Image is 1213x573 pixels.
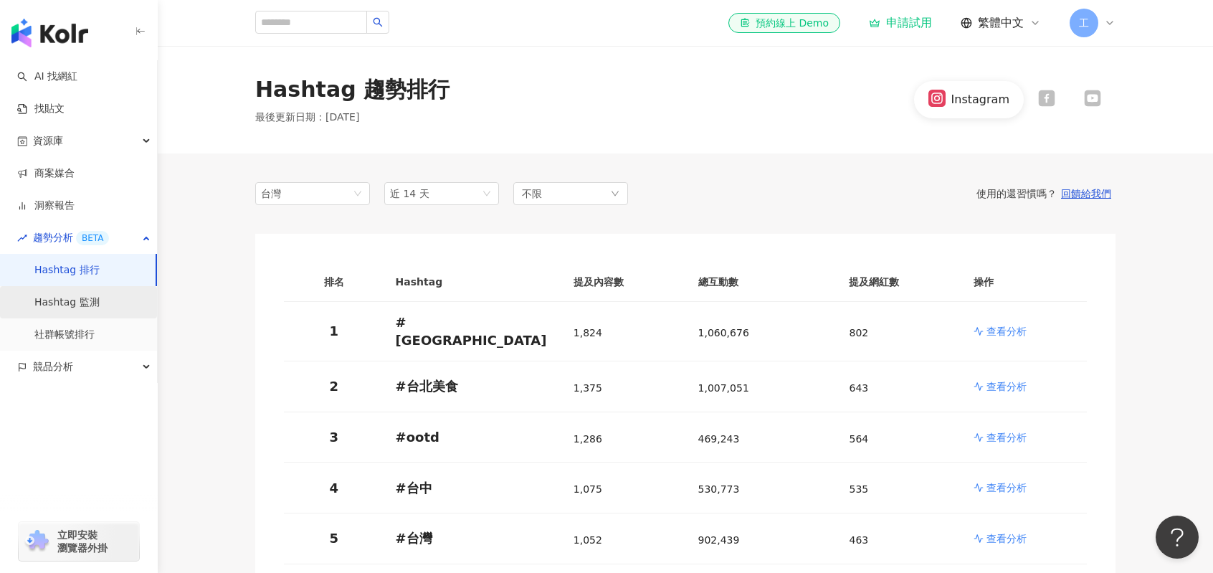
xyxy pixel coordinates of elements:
[850,483,869,495] span: 535
[986,480,1027,495] p: 查看分析
[628,187,1116,200] div: 使用的還習慣嗎？
[295,428,373,446] p: 3
[698,433,740,445] span: 469,243
[574,327,602,338] span: 1,824
[974,379,1075,394] a: 查看分析
[396,313,551,349] p: # [GEOGRAPHIC_DATA]
[986,430,1027,445] p: 查看分析
[396,428,551,446] p: # ootd
[1156,516,1199,559] iframe: Help Scout Beacon - Open
[295,377,373,395] p: 2
[284,262,384,302] th: 排名
[698,327,749,338] span: 1,060,676
[295,322,373,340] p: 1
[17,102,65,116] a: 找貼文
[23,530,51,553] img: chrome extension
[396,529,551,547] p: # 台灣
[33,222,109,254] span: 趨勢分析
[34,328,95,342] a: 社群帳號排行
[11,19,88,47] img: logo
[962,262,1087,302] th: 操作
[986,531,1027,546] p: 查看分析
[687,262,838,302] th: 總互動數
[295,479,373,497] p: 4
[574,382,602,394] span: 1,375
[574,433,602,445] span: 1,286
[974,324,1075,338] a: 查看分析
[850,382,869,394] span: 643
[373,17,383,27] span: search
[1079,15,1089,31] span: 工
[974,430,1075,445] a: 查看分析
[255,110,449,125] p: 最後更新日期 ： [DATE]
[562,262,687,302] th: 提及內容數
[850,534,869,546] span: 463
[986,379,1027,394] p: 查看分析
[33,125,63,157] span: 資源庫
[17,70,77,84] a: searchAI 找網紅
[728,13,840,33] a: 預約線上 Demo
[986,324,1027,338] p: 查看分析
[1057,187,1116,200] button: 回饋給我們
[978,15,1024,31] span: 繁體中文
[698,382,749,394] span: 1,007,051
[837,262,962,302] th: 提及網紅數
[850,433,869,445] span: 564
[17,166,75,181] a: 商案媒合
[33,351,73,383] span: 競品分析
[951,92,1009,108] div: Instagram
[974,531,1075,546] a: 查看分析
[698,483,740,495] span: 530,773
[19,522,139,561] a: chrome extension立即安裝 瀏覽器外掛
[611,189,619,198] span: down
[390,188,429,199] span: 近 14 天
[396,479,551,497] p: # 台中
[34,263,100,278] a: Hashtag 排行
[850,327,869,338] span: 802
[295,529,373,547] p: 5
[261,183,308,204] div: 台灣
[869,16,932,30] a: 申請試用
[17,199,75,213] a: 洞察報告
[740,16,829,30] div: 預約線上 Demo
[396,377,551,395] p: # 台北美食
[255,75,449,105] div: Hashtag 趨勢排行
[384,262,562,302] th: Hashtag
[57,529,108,554] span: 立即安裝 瀏覽器外掛
[522,186,542,202] span: 不限
[698,534,740,546] span: 902,439
[974,480,1075,495] a: 查看分析
[17,233,27,243] span: rise
[34,295,100,310] a: Hashtag 監測
[574,534,602,546] span: 1,052
[76,231,109,245] div: BETA
[574,483,602,495] span: 1,075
